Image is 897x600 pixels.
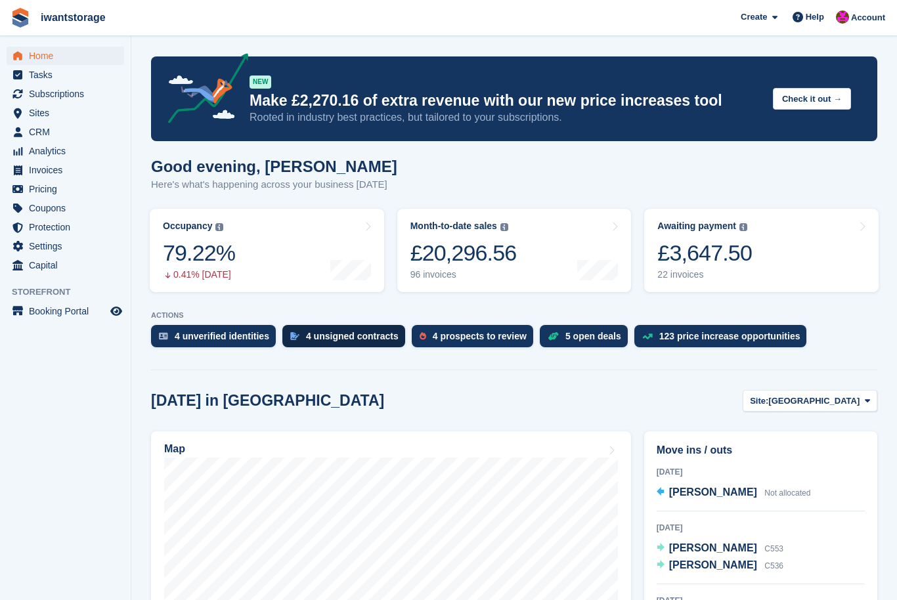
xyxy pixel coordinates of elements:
[657,221,736,232] div: Awaiting payment
[657,540,783,557] a: [PERSON_NAME] C553
[764,561,783,570] span: C536
[29,66,108,84] span: Tasks
[764,488,810,498] span: Not allocated
[644,209,879,292] a: Awaiting payment £3,647.50 22 invoices
[29,237,108,255] span: Settings
[7,85,124,103] a: menu
[642,333,653,339] img: price_increase_opportunities-93ffe204e8149a01c8c9dc8f82e8f89637d9d84a8eef4429ea346261dce0b2c0.svg
[7,66,124,84] a: menu
[163,269,235,280] div: 0.41% [DATE]
[151,311,877,320] p: ACTIONS
[768,395,860,408] span: [GEOGRAPHIC_DATA]
[250,110,762,125] p: Rooted in industry best practices, but tailored to your subscriptions.
[7,199,124,217] a: menu
[7,47,124,65] a: menu
[750,395,768,408] span: Site:
[151,392,384,410] h2: [DATE] in [GEOGRAPHIC_DATA]
[29,256,108,274] span: Capital
[410,269,517,280] div: 96 invoices
[773,88,851,110] button: Check it out →
[29,123,108,141] span: CRM
[12,286,131,299] span: Storefront
[500,223,508,231] img: icon-info-grey-7440780725fd019a000dd9b08b2336e03edf1995a4989e88bcd33f0948082b44.svg
[851,11,885,24] span: Account
[836,11,849,24] img: Jonathan
[548,332,559,341] img: deal-1b604bf984904fb50ccaf53a9ad4b4a5d6e5aea283cecdc64d6e3604feb123c2.svg
[806,11,824,24] span: Help
[657,466,865,478] div: [DATE]
[29,142,108,160] span: Analytics
[151,325,282,354] a: 4 unverified identities
[151,158,397,175] h1: Good evening, [PERSON_NAME]
[282,325,412,354] a: 4 unsigned contracts
[657,522,865,534] div: [DATE]
[540,325,634,354] a: 5 open deals
[29,161,108,179] span: Invoices
[11,8,30,28] img: stora-icon-8386f47178a22dfd0bd8f6a31ec36ba5ce8667c1dd55bd0f319d3a0aa187defe.svg
[29,218,108,236] span: Protection
[29,302,108,320] span: Booking Portal
[164,443,185,455] h2: Map
[215,223,223,231] img: icon-info-grey-7440780725fd019a000dd9b08b2336e03edf1995a4989e88bcd33f0948082b44.svg
[739,223,747,231] img: icon-info-grey-7440780725fd019a000dd9b08b2336e03edf1995a4989e88bcd33f0948082b44.svg
[7,104,124,122] a: menu
[7,256,124,274] a: menu
[669,559,757,570] span: [PERSON_NAME]
[29,47,108,65] span: Home
[764,544,783,553] span: C553
[657,484,811,502] a: [PERSON_NAME] Not allocated
[150,209,384,292] a: Occupancy 79.22% 0.41% [DATE]
[410,221,497,232] div: Month-to-date sales
[397,209,632,292] a: Month-to-date sales £20,296.56 96 invoices
[7,302,124,320] a: menu
[669,542,757,553] span: [PERSON_NAME]
[565,331,621,341] div: 5 open deals
[412,325,540,354] a: 4 prospects to review
[7,142,124,160] a: menu
[659,331,800,341] div: 123 price increase opportunities
[657,240,752,267] div: £3,647.50
[29,85,108,103] span: Subscriptions
[410,240,517,267] div: £20,296.56
[290,332,299,340] img: contract_signature_icon-13c848040528278c33f63329250d36e43548de30e8caae1d1a13099fd9432cc5.svg
[741,11,767,24] span: Create
[7,161,124,179] a: menu
[250,75,271,89] div: NEW
[29,180,108,198] span: Pricing
[634,325,814,354] a: 123 price increase opportunities
[175,331,269,341] div: 4 unverified identities
[159,332,168,340] img: verify_identity-adf6edd0f0f0b5bbfe63781bf79b02c33cf7c696d77639b501bdc392416b5a36.svg
[7,237,124,255] a: menu
[157,53,249,128] img: price-adjustments-announcement-icon-8257ccfd72463d97f412b2fc003d46551f7dbcb40ab6d574587a9cd5c0d94...
[669,486,757,498] span: [PERSON_NAME]
[657,442,865,458] h2: Move ins / outs
[163,221,212,232] div: Occupancy
[657,557,783,574] a: [PERSON_NAME] C536
[29,199,108,217] span: Coupons
[108,303,124,319] a: Preview store
[163,240,235,267] div: 79.22%
[35,7,111,28] a: iwantstorage
[7,180,124,198] a: menu
[743,390,877,412] button: Site: [GEOGRAPHIC_DATA]
[250,91,762,110] p: Make £2,270.16 of extra revenue with our new price increases tool
[433,331,527,341] div: 4 prospects to review
[7,123,124,141] a: menu
[29,104,108,122] span: Sites
[306,331,399,341] div: 4 unsigned contracts
[151,177,397,192] p: Here's what's happening across your business [DATE]
[657,269,752,280] div: 22 invoices
[420,332,426,340] img: prospect-51fa495bee0391a8d652442698ab0144808aea92771e9ea1ae160a38d050c398.svg
[7,218,124,236] a: menu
